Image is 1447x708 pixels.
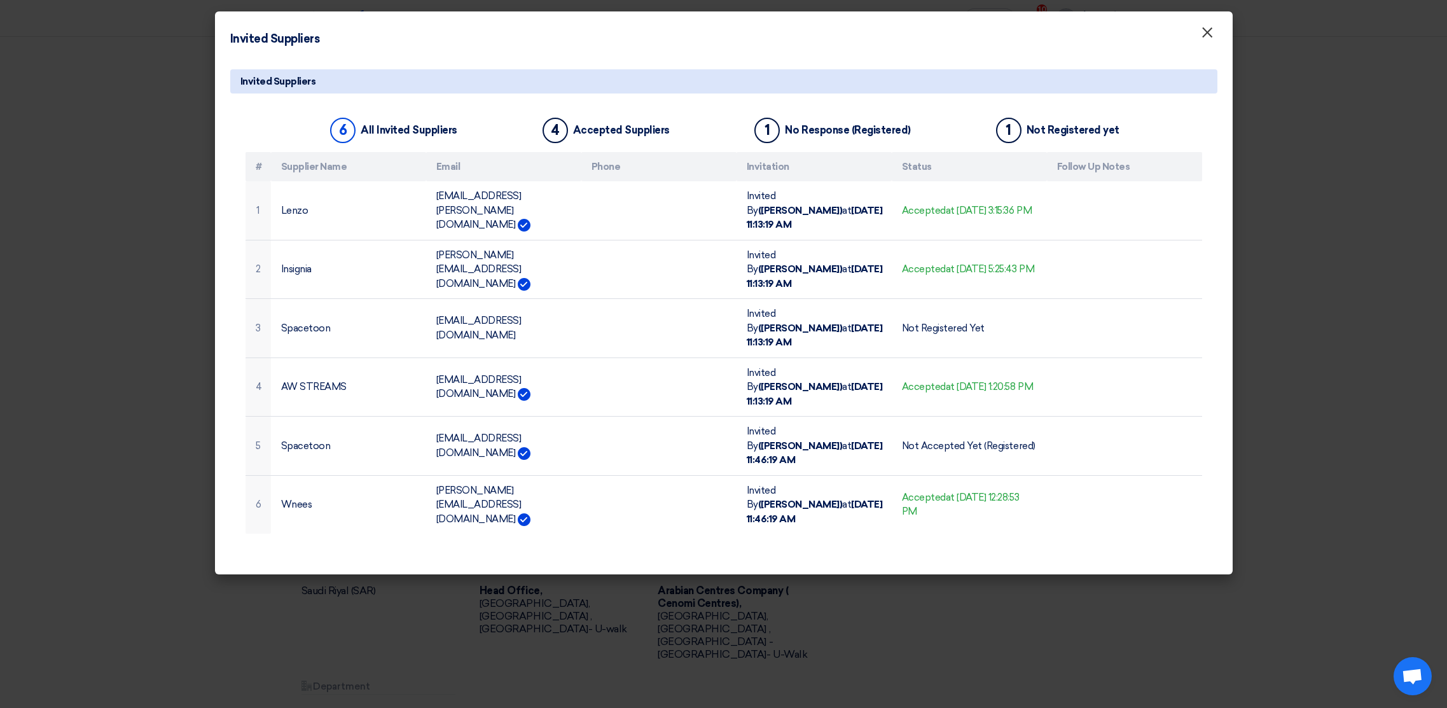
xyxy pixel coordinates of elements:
[785,124,910,136] div: No Response (Registered)
[747,381,883,407] b: [DATE] 11:13:19 AM
[758,499,843,510] b: ([PERSON_NAME])
[747,249,883,289] span: Invited By at
[1047,152,1202,182] th: Follow Up Notes
[747,485,883,525] span: Invited By at
[518,513,530,526] img: Verified Account
[996,118,1021,143] div: 1
[747,190,883,230] span: Invited By at
[426,417,581,476] td: [EMAIL_ADDRESS][DOMAIN_NAME]
[230,31,320,48] h4: Invited Suppliers
[271,240,426,299] td: Insignia
[246,299,271,358] td: 3
[518,219,530,232] img: Verified Account
[747,367,883,407] span: Invited By at
[246,240,271,299] td: 2
[518,388,530,401] img: Verified Account
[747,205,883,231] b: [DATE] 11:13:19 AM
[747,323,883,349] b: [DATE] 11:13:19 AM
[758,205,843,216] b: ([PERSON_NAME])
[240,74,316,88] span: Invited Suppliers
[902,204,1037,218] div: Accepted
[426,299,581,358] td: [EMAIL_ADDRESS][DOMAIN_NAME]
[361,124,457,136] div: All Invited Suppliers
[246,357,271,417] td: 4
[892,152,1047,182] th: Status
[754,118,780,143] div: 1
[1201,23,1214,48] span: ×
[758,263,843,275] b: ([PERSON_NAME])
[271,357,426,417] td: AW STREAMS
[518,278,530,291] img: Verified Account
[246,152,271,182] th: #
[330,118,356,143] div: 6
[902,490,1037,519] div: Accepted
[747,308,883,348] span: Invited By at
[246,181,271,240] td: 1
[271,181,426,240] td: Lenzo
[426,152,581,182] th: Email
[1027,124,1119,136] div: Not Registered yet
[946,263,1034,275] span: at [DATE] 5:25:43 PM
[946,381,1033,392] span: at [DATE] 1:20:58 PM
[426,240,581,299] td: [PERSON_NAME][EMAIL_ADDRESS][DOMAIN_NAME]
[271,475,426,534] td: Wnees
[426,357,581,417] td: [EMAIL_ADDRESS][DOMAIN_NAME]
[271,152,426,182] th: Supplier Name
[758,381,843,392] b: ([PERSON_NAME])
[581,152,737,182] th: Phone
[518,447,530,460] img: Verified Account
[758,323,843,334] b: ([PERSON_NAME])
[747,426,883,466] span: Invited By at
[426,181,581,240] td: [EMAIL_ADDRESS][PERSON_NAME][DOMAIN_NAME]
[902,439,1037,454] div: Not Accepted Yet (Registered)
[1191,20,1224,46] button: Close
[271,299,426,358] td: Spacetoon
[758,440,843,452] b: ([PERSON_NAME])
[902,492,1020,518] span: at [DATE] 12:28:53 PM
[1394,657,1432,695] div: Open chat
[946,205,1032,216] span: at [DATE] 3:15:36 PM
[573,124,670,136] div: Accepted Suppliers
[902,380,1037,394] div: Accepted
[902,321,1037,336] div: Not Registered Yet
[737,152,892,182] th: Invitation
[246,417,271,476] td: 5
[747,263,883,289] b: [DATE] 11:13:19 AM
[747,499,883,525] b: [DATE] 11:46:19 AM
[426,475,581,534] td: [PERSON_NAME][EMAIL_ADDRESS][DOMAIN_NAME]
[902,262,1037,277] div: Accepted
[271,417,426,476] td: Spacetoon
[246,475,271,534] td: 6
[543,118,568,143] div: 4
[747,440,883,466] b: [DATE] 11:46:19 AM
